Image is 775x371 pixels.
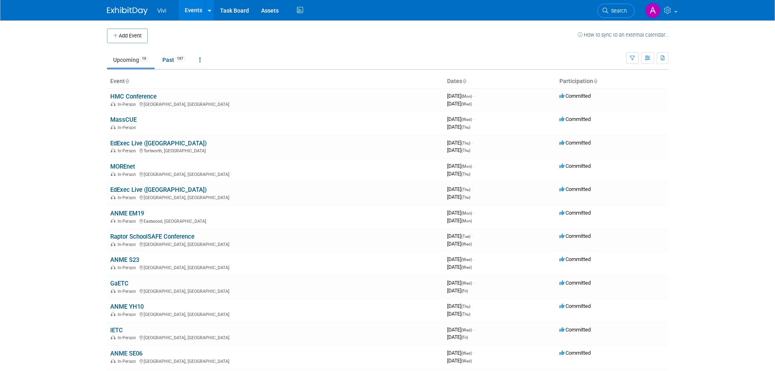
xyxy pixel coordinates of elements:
span: 197 [175,56,186,62]
span: (Wed) [461,102,472,106]
span: In-Person [118,289,138,294]
a: GaETC [110,280,129,287]
a: EdExec Live ([GEOGRAPHIC_DATA]) [110,140,207,147]
img: In-Person Event [111,359,116,363]
img: In-Person Event [111,102,116,106]
span: [DATE] [447,288,468,294]
span: - [472,140,473,146]
span: (Fri) [461,289,468,293]
a: ANME SE06 [110,350,142,357]
a: HMC Conference [110,93,157,100]
div: [GEOGRAPHIC_DATA], [GEOGRAPHIC_DATA] [110,311,441,317]
span: - [473,350,474,356]
span: [DATE] [447,147,470,153]
span: (Thu) [461,125,470,130]
span: In-Person [118,172,138,177]
div: [GEOGRAPHIC_DATA], [GEOGRAPHIC_DATA] [110,334,441,340]
span: Committed [559,280,591,286]
span: (Mon) [461,94,472,99]
span: [DATE] [447,163,474,169]
a: ANME EM19 [110,210,144,217]
span: (Thu) [461,304,470,309]
a: MassCUE [110,116,137,123]
span: [DATE] [447,241,472,247]
img: In-Person Event [111,195,116,199]
a: ANME YH10 [110,303,144,310]
span: Committed [559,256,591,262]
div: [GEOGRAPHIC_DATA], [GEOGRAPHIC_DATA] [110,288,441,294]
div: Tortworth, [GEOGRAPHIC_DATA] [110,147,441,154]
span: [DATE] [447,217,472,224]
span: Search [608,8,627,14]
a: MOREnet [110,163,135,170]
span: [DATE] [447,303,473,309]
span: (Wed) [461,359,472,363]
img: In-Person Event [111,148,116,152]
span: (Wed) [461,281,472,285]
span: (Tue) [461,234,470,239]
img: In-Person Event [111,219,116,223]
span: Committed [559,186,591,192]
span: In-Person [118,335,138,340]
span: (Thu) [461,195,470,200]
span: (Wed) [461,265,472,270]
span: [DATE] [447,350,474,356]
img: In-Person Event [111,265,116,269]
img: In-Person Event [111,242,116,246]
span: In-Person [118,265,138,270]
span: In-Person [118,195,138,200]
span: - [473,327,474,333]
span: [DATE] [447,358,472,364]
span: [DATE] [447,101,472,107]
th: Event [107,75,444,88]
span: - [473,256,474,262]
a: Sort by Start Date [462,78,466,84]
span: - [473,93,474,99]
span: [DATE] [447,210,474,216]
span: (Wed) [461,351,472,356]
span: In-Person [118,102,138,107]
span: Committed [559,210,591,216]
span: [DATE] [447,140,473,146]
img: In-Person Event [111,312,116,316]
a: EdExec Live ([GEOGRAPHIC_DATA]) [110,186,207,193]
span: (Wed) [461,242,472,246]
img: In-Person Event [111,125,116,129]
span: [DATE] [447,334,468,340]
th: Participation [556,75,668,88]
div: [GEOGRAPHIC_DATA], [GEOGRAPHIC_DATA] [110,264,441,270]
span: Committed [559,303,591,309]
span: Vivi [157,7,166,14]
img: Amy Barker [645,3,661,18]
span: [DATE] [447,327,474,333]
span: (Thu) [461,148,470,153]
span: - [472,303,473,309]
div: [GEOGRAPHIC_DATA], [GEOGRAPHIC_DATA] [110,194,441,200]
img: ExhibitDay [107,7,148,15]
span: (Thu) [461,141,470,145]
span: Committed [559,163,591,169]
img: In-Person Event [111,289,116,293]
span: [DATE] [447,171,470,177]
a: Upcoming19 [107,52,155,68]
span: [DATE] [447,186,473,192]
img: In-Person Event [111,172,116,176]
span: (Wed) [461,117,472,122]
button: Add Event [107,29,148,43]
span: (Wed) [461,328,472,332]
div: [GEOGRAPHIC_DATA], [GEOGRAPHIC_DATA] [110,101,441,107]
span: - [472,186,473,192]
span: [DATE] [447,116,474,122]
span: - [472,233,473,239]
span: (Mon) [461,211,472,215]
span: In-Person [118,242,138,247]
a: Sort by Event Name [125,78,129,84]
a: How to sync to an external calendar... [578,32,668,38]
span: - [473,116,474,122]
span: [DATE] [447,256,474,262]
span: Committed [559,140,591,146]
span: (Fri) [461,335,468,340]
span: In-Person [118,219,138,224]
span: [DATE] [447,264,472,270]
a: Sort by Participation Type [593,78,597,84]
